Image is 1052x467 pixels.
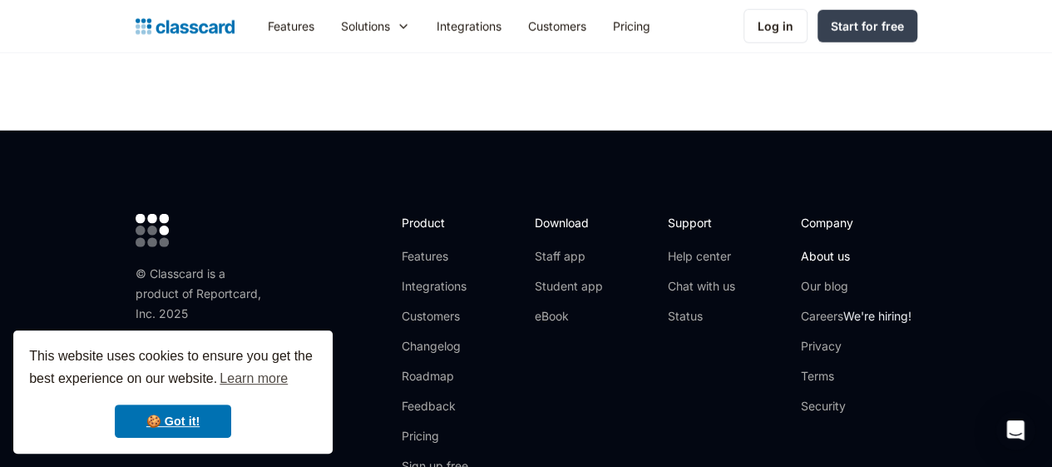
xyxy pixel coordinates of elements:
[515,7,600,45] a: Customers
[535,308,603,325] a: eBook
[801,278,911,295] a: Our blog
[402,368,491,385] a: Roadmap
[743,9,808,43] a: Log in
[600,7,664,45] a: Pricing
[328,7,423,45] div: Solutions
[758,17,793,35] div: Log in
[668,278,735,295] a: Chat with us
[668,308,735,325] a: Status
[402,338,491,355] a: Changelog
[801,398,911,415] a: Security
[217,366,290,391] a: learn more about cookies
[402,248,491,265] a: Features
[115,405,231,438] a: dismiss cookie message
[402,278,491,295] a: Integrations
[254,7,328,45] a: Features
[668,214,735,231] h2: Support
[801,214,911,231] h2: Company
[13,330,333,454] div: cookieconsent
[402,428,491,445] a: Pricing
[136,264,269,324] div: © Classcard is a product of Reportcard, Inc. 2025
[29,346,317,391] span: This website uses cookies to ensure you get the best experience on our website.
[423,7,515,45] a: Integrations
[668,248,735,265] a: Help center
[402,308,491,325] a: Customers
[995,410,1035,450] div: Open Intercom Messenger
[136,15,235,38] a: home
[801,338,911,355] a: Privacy
[402,398,491,415] a: Feedback
[831,17,904,35] div: Start for free
[535,248,603,265] a: Staff app
[843,309,911,323] span: We're hiring!
[535,214,603,231] h2: Download
[801,368,911,385] a: Terms
[801,248,911,265] a: About us
[535,278,603,295] a: Student app
[402,214,491,231] h2: Product
[817,10,917,42] a: Start for free
[341,17,390,35] div: Solutions
[801,308,911,325] a: CareersWe're hiring!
